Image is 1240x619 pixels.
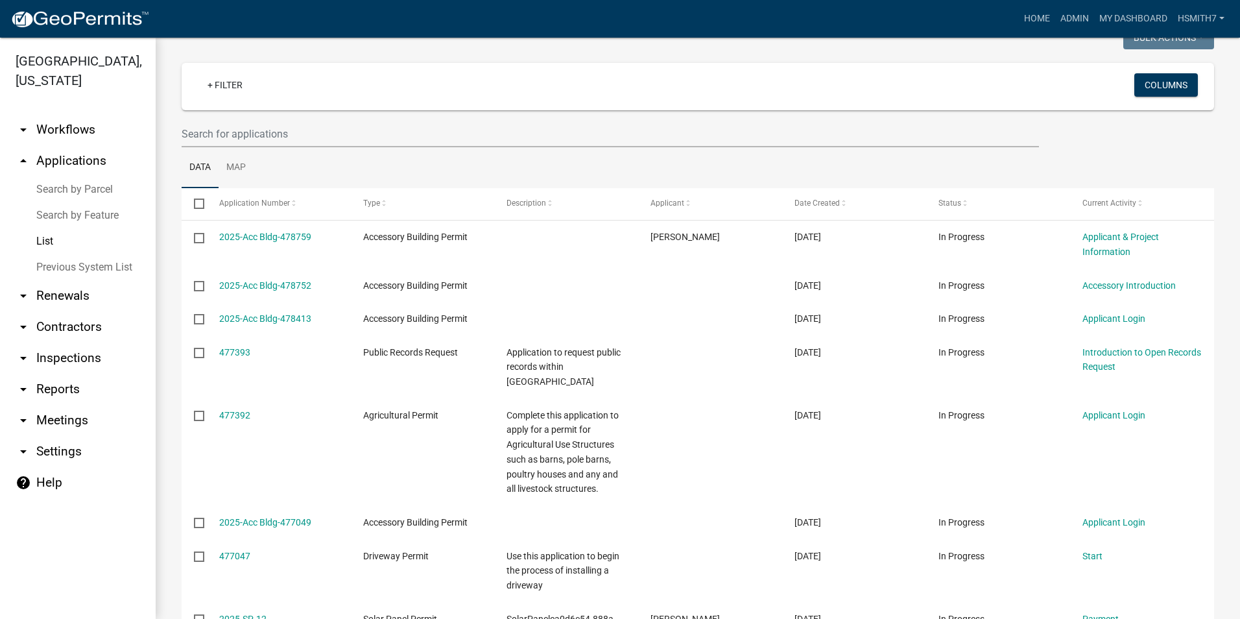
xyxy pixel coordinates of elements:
[938,517,984,528] span: In Progress
[363,347,458,358] span: Public Records Request
[938,232,984,242] span: In Progress
[638,188,782,219] datatable-header-cell: Applicant
[350,188,494,219] datatable-header-cell: Type
[219,147,254,189] a: Map
[363,551,429,561] span: Driveway Permit
[794,313,821,324] span: 09/15/2025
[938,280,984,291] span: In Progress
[1134,73,1198,97] button: Columns
[938,410,984,420] span: In Progress
[507,199,546,208] span: Description
[1082,280,1176,291] a: Accessory Introduction
[1082,199,1136,208] span: Current Activity
[363,410,438,420] span: Agricultural Permit
[219,410,250,420] a: 477392
[938,199,961,208] span: Status
[219,199,290,208] span: Application Number
[494,188,638,219] datatable-header-cell: Description
[363,232,468,242] span: Accessory Building Permit
[219,517,311,528] a: 2025-Acc Bldg-477049
[926,188,1070,219] datatable-header-cell: Status
[794,280,821,291] span: 09/15/2025
[1019,6,1055,31] a: Home
[363,199,380,208] span: Type
[16,382,31,397] i: arrow_drop_down
[650,199,684,208] span: Applicant
[938,347,984,358] span: In Progress
[1082,551,1103,561] a: Start
[363,313,468,324] span: Accessory Building Permit
[182,188,206,219] datatable-header-cell: Select
[1082,410,1145,420] a: Applicant Login
[1082,517,1145,528] a: Applicant Login
[16,413,31,428] i: arrow_drop_down
[219,313,311,324] a: 2025-Acc Bldg-478413
[1082,313,1145,324] a: Applicant Login
[507,551,619,591] span: Use this application to begin the process of installing a driveway
[507,410,619,494] span: Complete this application to apply for a permit for Agricultural Use Structures such as barns, po...
[16,444,31,459] i: arrow_drop_down
[182,147,219,189] a: Data
[1082,232,1159,257] a: Applicant & Project Information
[363,517,468,528] span: Accessory Building Permit
[794,551,821,561] span: 09/11/2025
[794,347,821,358] span: 09/11/2025
[782,188,926,219] datatable-header-cell: Date Created
[794,232,821,242] span: 09/15/2025
[1055,6,1094,31] a: Admin
[1173,6,1230,31] a: hsmith7
[1123,26,1214,49] button: Bulk Actions
[197,73,253,97] a: + Filter
[219,347,250,358] a: 477393
[794,410,821,420] span: 09/11/2025
[507,347,621,387] span: Application to request public records within Talbot County
[16,153,31,169] i: arrow_drop_up
[1082,347,1201,372] a: Introduction to Open Records Request
[219,232,311,242] a: 2025-Acc Bldg-478759
[16,122,31,138] i: arrow_drop_down
[650,232,720,242] span: Christine Crawford
[363,280,468,291] span: Accessory Building Permit
[16,475,31,491] i: help
[219,551,250,561] a: 477047
[16,288,31,304] i: arrow_drop_down
[206,188,350,219] datatable-header-cell: Application Number
[1094,6,1173,31] a: My Dashboard
[182,121,1039,147] input: Search for applications
[16,350,31,366] i: arrow_drop_down
[16,319,31,335] i: arrow_drop_down
[794,517,821,528] span: 09/11/2025
[219,280,311,291] a: 2025-Acc Bldg-478752
[938,313,984,324] span: In Progress
[1070,188,1214,219] datatable-header-cell: Current Activity
[938,551,984,561] span: In Progress
[794,199,840,208] span: Date Created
